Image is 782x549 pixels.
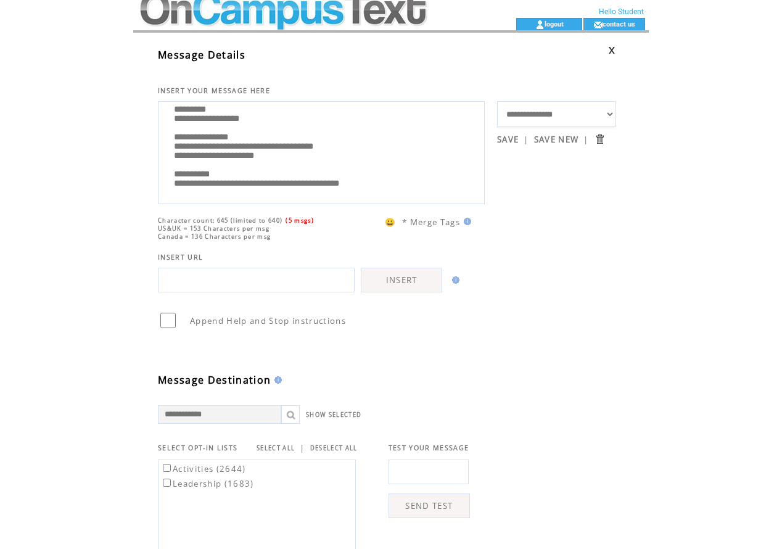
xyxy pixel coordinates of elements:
span: | [524,134,529,145]
label: Leadership (1683) [160,478,254,489]
span: Canada = 136 Characters per msg [158,233,271,241]
img: help.gif [448,276,459,284]
span: Message Destination [158,373,271,387]
span: INSERT YOUR MESSAGE HERE [158,86,270,95]
img: account_icon.gif [535,20,545,30]
span: 😀 [385,217,396,228]
span: SELECT OPT-IN LISTS [158,444,237,452]
span: | [583,134,588,145]
span: Character count: 645 (limited to 640) [158,217,282,225]
img: help.gif [460,218,471,225]
input: Leadership (1683) [163,479,171,487]
a: SAVE [497,134,519,145]
a: SAVE NEW [534,134,579,145]
span: TEST YOUR MESSAGE [389,444,469,452]
span: * Merge Tags [402,217,460,228]
span: Hello Student [599,7,644,16]
a: SHOW SELECTED [306,411,361,419]
input: Submit [594,133,606,145]
span: | [300,442,305,453]
a: logout [545,20,564,28]
a: contact us [603,20,635,28]
a: SELECT ALL [257,444,295,452]
span: US&UK = 153 Characters per msg [158,225,270,233]
img: contact_us_icon.gif [593,20,603,30]
span: (5 msgs) [286,217,314,225]
label: Activities (2644) [160,463,246,474]
span: Append Help and Stop instructions [190,315,346,326]
span: Message Details [158,48,245,62]
span: INSERT URL [158,253,203,262]
input: Activities (2644) [163,464,171,472]
a: DESELECT ALL [310,444,358,452]
img: help.gif [271,376,282,384]
a: INSERT [361,268,442,292]
a: SEND TEST [389,493,470,518]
